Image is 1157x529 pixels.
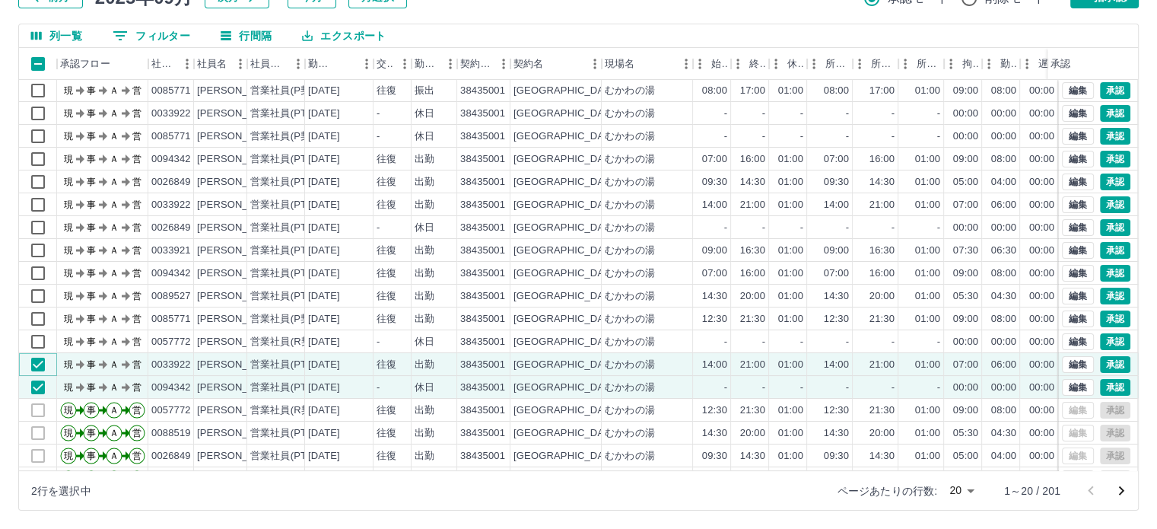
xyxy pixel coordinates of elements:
button: メニュー [229,53,252,75]
div: 勤務日 [308,48,334,80]
div: 38435001 [460,289,505,304]
text: 営 [132,222,141,233]
button: メニュー [393,53,416,75]
div: 00:00 [1029,266,1054,281]
div: 往復 [377,175,396,190]
div: 01:00 [778,175,803,190]
div: [GEOGRAPHIC_DATA] [513,84,618,98]
div: 0026849 [151,221,191,235]
div: 現場名 [602,48,693,80]
div: - [377,129,380,144]
div: 00:00 [1029,244,1054,258]
text: Ａ [110,177,119,187]
div: 16:30 [740,244,765,258]
text: 事 [87,154,96,164]
div: 20:00 [869,289,895,304]
div: 終業 [749,48,766,80]
div: [PERSON_NAME] [197,175,280,190]
div: 0026849 [151,175,191,190]
div: 05:00 [953,175,978,190]
div: - [846,221,849,235]
div: 21:00 [869,198,895,212]
div: [GEOGRAPHIC_DATA] [513,198,618,212]
text: 事 [87,245,96,256]
div: 出勤 [415,152,434,167]
button: 編集 [1062,151,1094,167]
div: 出勤 [415,175,434,190]
div: むかわの湯 [605,152,655,167]
div: 出勤 [415,289,434,304]
div: [PERSON_NAME] [197,84,280,98]
button: 承認 [1100,265,1130,282]
div: 拘束 [944,48,982,80]
button: 編集 [1062,196,1094,213]
div: 出勤 [415,244,434,258]
text: 事 [87,85,96,96]
div: 社員番号 [151,48,176,80]
div: [DATE] [308,175,340,190]
button: 承認 [1100,288,1130,304]
div: 17:00 [740,84,765,98]
div: 07:00 [702,152,727,167]
button: メニュー [287,53,310,75]
div: 16:00 [740,266,765,281]
div: - [937,129,940,144]
button: 承認 [1100,82,1130,99]
div: 勤務 [982,48,1020,80]
div: 01:00 [778,84,803,98]
div: - [937,107,940,121]
button: 編集 [1062,379,1094,396]
div: むかわの湯 [605,289,655,304]
div: - [846,107,849,121]
div: 社員名 [194,48,247,80]
div: [PERSON_NAME] [197,266,280,281]
div: 07:00 [702,266,727,281]
div: 00:00 [1029,84,1054,98]
div: 拘束 [962,48,979,80]
div: 営業社員(P契約) [250,84,324,98]
div: 14:30 [740,175,765,190]
div: 休憩 [769,48,807,80]
button: 承認 [1100,311,1130,327]
div: 交通費 [373,48,412,80]
div: 06:00 [991,198,1016,212]
div: [GEOGRAPHIC_DATA] [513,175,618,190]
div: 38435001 [460,84,505,98]
div: [DATE] [308,289,340,304]
button: メニュー [675,53,698,75]
div: 0033922 [151,198,191,212]
text: 営 [132,199,141,210]
div: [GEOGRAPHIC_DATA] [513,244,618,258]
div: 16:00 [869,152,895,167]
button: 編集 [1062,219,1094,236]
button: 編集 [1062,128,1094,145]
div: [PERSON_NAME] [197,129,280,144]
div: - [800,221,803,235]
div: 08:00 [702,84,727,98]
button: 承認 [1100,151,1130,167]
div: 0033922 [151,107,191,121]
button: エクスポート [290,24,398,47]
div: 01:00 [915,198,940,212]
div: [DATE] [308,198,340,212]
text: Ａ [110,85,119,96]
div: - [892,129,895,144]
div: [PERSON_NAME] [197,221,280,235]
div: 01:00 [778,244,803,258]
div: 04:30 [991,289,1016,304]
div: 契約名 [510,48,602,80]
div: 契約名 [513,48,543,80]
button: 列選択 [19,24,94,47]
text: 営 [132,108,141,119]
div: 0085771 [151,84,191,98]
div: 38435001 [460,266,505,281]
div: 00:00 [1029,289,1054,304]
div: 14:30 [824,289,849,304]
div: 09:00 [953,84,978,98]
div: 01:00 [915,175,940,190]
div: 01:00 [915,266,940,281]
div: 承認 [1051,48,1070,80]
div: 社員区分 [250,48,287,80]
div: 00:00 [953,107,978,121]
button: 承認 [1100,333,1130,350]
